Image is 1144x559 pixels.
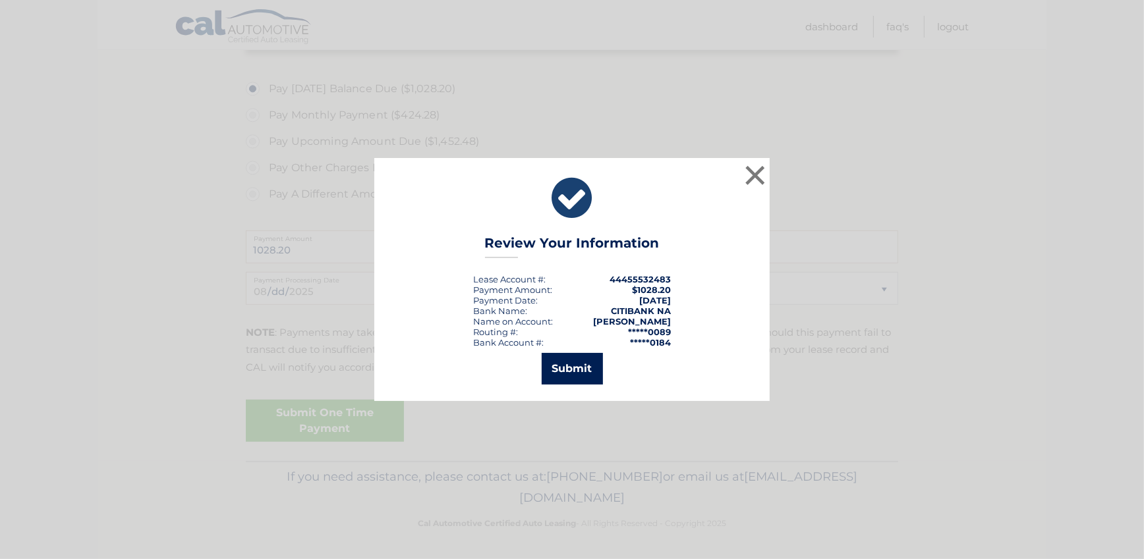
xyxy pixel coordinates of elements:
[639,295,671,306] span: [DATE]
[473,274,546,284] div: Lease Account #:
[742,162,768,188] button: ×
[473,327,518,337] div: Routing #:
[473,306,527,316] div: Bank Name:
[593,316,671,327] strong: [PERSON_NAME]
[611,306,671,316] strong: CITIBANK NA
[473,337,544,348] div: Bank Account #:
[473,295,538,306] div: :
[473,295,536,306] span: Payment Date
[485,235,660,258] h3: Review Your Information
[610,274,671,284] strong: 44455532483
[473,284,552,295] div: Payment Amount:
[632,284,671,295] span: $1028.20
[473,316,553,327] div: Name on Account:
[542,353,603,385] button: Submit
